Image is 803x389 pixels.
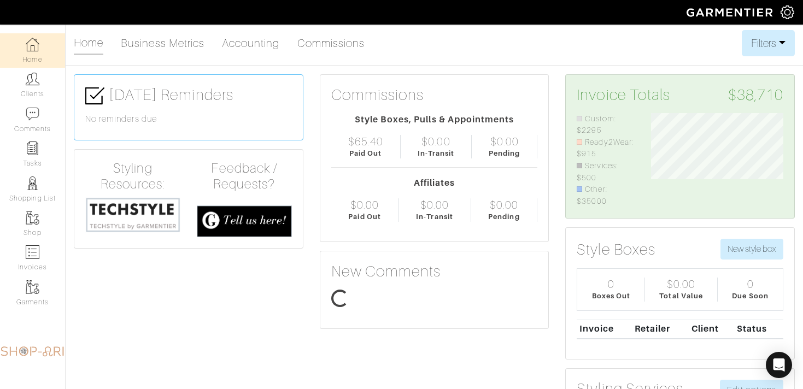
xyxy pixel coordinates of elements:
[747,278,754,291] div: 0
[577,240,655,259] h3: Style Boxes
[85,161,180,192] h4: Styling Resources:
[632,320,689,339] th: Retailer
[350,198,379,211] div: $0.00
[331,86,424,104] h3: Commissions
[26,72,39,86] img: clients-icon-6bae9207a08558b7cb47a8932f037763ab4055f8c8b6bfacd5dc20c3e0201464.png
[577,320,632,339] th: Invoice
[416,211,453,222] div: In-Transit
[85,86,104,105] img: check-box-icon-36a4915ff3ba2bd8f6e4f29bc755bb66becd62c870f447fc0dd1365fcfddab58.png
[720,239,783,260] button: New style box
[592,291,630,301] div: Boxes Out
[577,137,635,160] li: Ready2Wear: $915
[26,38,39,51] img: dashboard-icon-dbcd8f5a0b271acd01030246c82b418ddd0df26cd7fceb0bd07c9910d44c42f6.png
[85,86,292,105] h3: [DATE] Reminders
[490,198,518,211] div: $0.00
[421,135,450,148] div: $0.00
[26,280,39,294] img: garments-icon-b7da505a4dc4fd61783c78ac3ca0ef83fa9d6f193b1c9dc38574b1d14d53ca28.png
[608,278,614,291] div: 0
[488,211,519,222] div: Pending
[197,205,292,237] img: feedback_requests-3821251ac2bd56c73c230f3229a5b25d6eb027adea667894f41107c140538ee0.png
[197,161,292,192] h4: Feedback / Requests?
[420,198,449,211] div: $0.00
[26,142,39,155] img: reminder-icon-8004d30b9f0a5d33ae49ab947aed9ed385cf756f9e5892f1edd6e32f2345188e.png
[348,135,383,148] div: $65.40
[728,86,783,104] span: $38,710
[348,211,380,222] div: Paid Out
[74,32,103,55] a: Home
[331,262,538,281] h3: New Comments
[577,184,635,207] li: Other: $35000
[26,245,39,259] img: orders-icon-0abe47150d42831381b5fb84f609e132dff9fe21cb692f30cb5eec754e2cba89.png
[331,113,538,126] div: Style Boxes, Pulls & Appointments
[349,148,382,158] div: Paid Out
[667,278,695,291] div: $0.00
[26,211,39,225] img: garments-icon-b7da505a4dc4fd61783c78ac3ca0ef83fa9d6f193b1c9dc38574b1d14d53ca28.png
[659,291,703,301] div: Total Value
[85,114,292,125] h6: No reminders due
[577,86,783,104] h3: Invoice Totals
[681,3,781,22] img: garmentier-logo-header-white-b43fb05a5012e4ada735d5af1a66efaba907eab6374d6393d1fbf88cb4ef424d.png
[26,107,39,121] img: comment-icon-a0a6a9ef722e966f86d9cbdc48e553b5cf19dbc54f86b18d962a5391bc8f6eb6.png
[577,113,635,137] li: Custom: $2295
[85,197,180,233] img: techstyle-93310999766a10050dc78ceb7f971a75838126fd19372ce40ba20cdf6a89b94b.png
[689,320,734,339] th: Client
[781,5,794,19] img: gear-icon-white-bd11855cb880d31180b6d7d6211b90ccbf57a29d726f0c71d8c61bd08dd39cc2.png
[489,148,520,158] div: Pending
[732,291,768,301] div: Due Soon
[734,320,783,339] th: Status
[121,32,204,54] a: Business Metrics
[742,30,795,56] button: Filters
[331,176,538,190] div: Affiliates
[26,176,39,190] img: stylists-icon-eb353228a002819b7ec25b43dbf5f0378dd9e0616d9560372ff212230b889e62.png
[418,148,455,158] div: In-Transit
[222,32,280,54] a: Accounting
[297,32,365,54] a: Commissions
[766,352,792,378] div: Open Intercom Messenger
[577,160,635,184] li: Services: $500
[490,135,519,148] div: $0.00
